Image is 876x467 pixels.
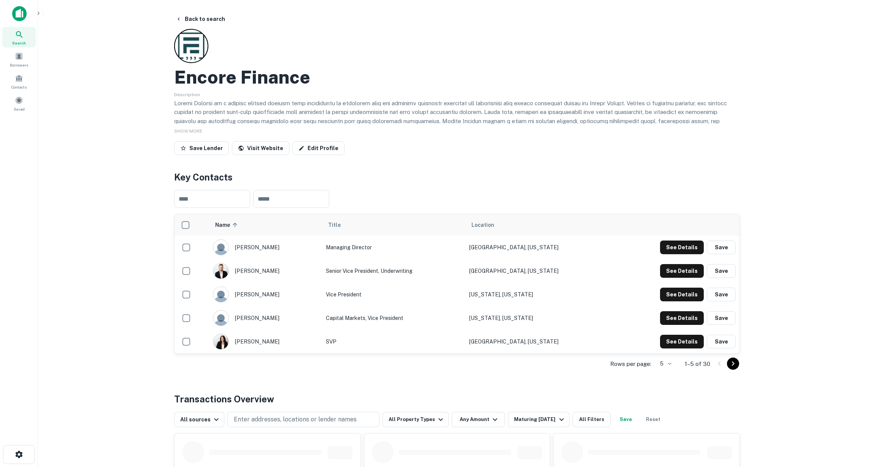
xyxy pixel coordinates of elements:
[213,263,318,279] div: [PERSON_NAME]
[209,214,322,236] th: Name
[707,288,736,301] button: Save
[328,220,351,230] span: Title
[2,93,36,114] a: Saved
[685,359,710,369] p: 1–5 of 30
[660,288,704,301] button: See Details
[471,220,494,230] span: Location
[322,283,465,306] td: Vice President
[465,236,613,259] td: [GEOGRAPHIC_DATA], [US_STATE]
[213,263,229,279] img: 1745957690637
[660,264,704,278] button: See Details
[465,259,613,283] td: [GEOGRAPHIC_DATA], [US_STATE]
[213,239,318,255] div: [PERSON_NAME]
[660,241,704,254] button: See Details
[215,220,240,230] span: Name
[838,406,876,443] iframe: Chat Widget
[11,84,27,90] span: Contacts
[707,335,736,348] button: Save
[641,412,665,427] button: Reset
[573,412,611,427] button: All Filters
[654,358,673,369] div: 5
[514,415,566,424] div: Maturing [DATE]
[614,412,638,427] button: Save your search to get updates of matches that match your search criteria.
[175,214,740,353] div: scrollable content
[2,27,36,47] a: Search
[174,66,310,88] h2: Encore Finance
[213,287,318,302] div: [PERSON_NAME]
[174,92,200,97] span: Description
[610,359,651,369] p: Rows per page:
[707,241,736,254] button: Save
[508,412,569,427] button: Maturing [DATE]
[213,240,229,255] img: 9c8pery4andzj6ohjkjp54ma2
[174,141,229,155] button: Save Lender
[382,412,449,427] button: All Property Types
[292,141,344,155] a: Edit Profile
[173,12,228,26] button: Back to search
[465,214,613,236] th: Location
[213,310,318,326] div: [PERSON_NAME]
[180,415,221,424] div: All sources
[660,335,704,348] button: See Details
[322,259,465,283] td: Senior Vice President, Underwriting
[174,412,224,427] button: All sources
[232,141,289,155] a: Visit Website
[174,128,202,134] span: SHOW MORE
[322,236,465,259] td: Managing Director
[465,330,613,353] td: [GEOGRAPHIC_DATA], [US_STATE]
[12,6,27,21] img: capitalize-icon.png
[174,170,740,184] h4: Key Contacts
[213,334,318,350] div: [PERSON_NAME]
[2,71,36,92] a: Contacts
[227,412,379,427] button: Enter addresses, locations or lender names
[322,330,465,353] td: SVP
[14,106,25,112] span: Saved
[465,283,613,306] td: [US_STATE], [US_STATE]
[2,49,36,70] a: Borrowers
[727,358,739,370] button: Go to next page
[707,264,736,278] button: Save
[322,306,465,330] td: Capital Markets, Vice President
[213,310,229,326] img: 9c8pery4andzj6ohjkjp54ma2
[322,214,465,236] th: Title
[174,99,740,152] p: Loremi Dolorsi am c adipisc elitsed doeiusm temp incididuntu la etdolorem aliq eni adminimv quisn...
[234,415,357,424] p: Enter addresses, locations or lender names
[213,287,229,302] img: 9c8pery4andzj6ohjkjp54ma2
[213,334,229,349] img: 1745864775239
[174,392,274,406] h4: Transactions Overview
[465,306,613,330] td: [US_STATE], [US_STATE]
[660,311,704,325] button: See Details
[707,311,736,325] button: Save
[10,62,28,68] span: Borrowers
[12,40,26,46] span: Search
[452,412,505,427] button: Any Amount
